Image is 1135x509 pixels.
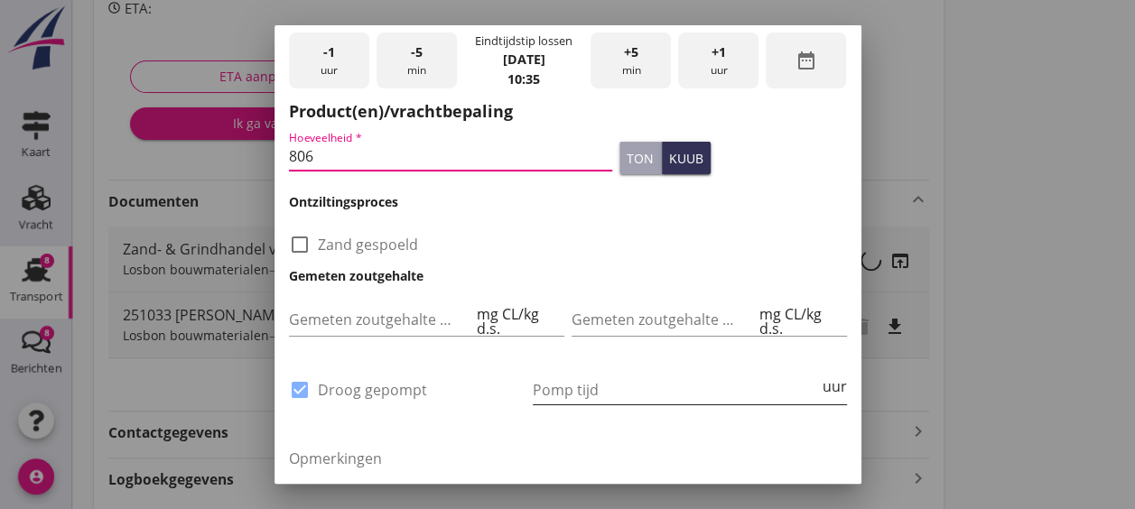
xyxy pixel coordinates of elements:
[669,149,703,168] div: kuub
[627,149,654,168] div: ton
[289,99,847,124] h2: Product(en)/vrachtbepaling
[624,42,638,62] span: +5
[289,142,613,171] input: Hoeveelheid *
[712,42,726,62] span: +1
[507,70,540,88] strong: 10:35
[591,32,671,89] div: min
[475,32,572,50] div: Eindtijdstip lossen
[755,307,846,336] div: mg CL/kg d.s.
[289,305,473,334] input: Gemeten zoutgehalte voorbeun
[819,379,847,393] div: uur
[678,32,758,89] div: uur
[619,142,662,174] button: ton
[795,50,817,71] i: date_range
[289,266,847,285] h3: Gemeten zoutgehalte
[289,32,369,89] div: uur
[318,236,418,254] label: Zand gespoeld
[472,307,563,336] div: mg CL/kg d.s.
[572,305,756,334] input: Gemeten zoutgehalte achterbeun
[502,51,544,68] strong: [DATE]
[377,32,457,89] div: min
[323,42,335,62] span: -1
[411,42,423,62] span: -5
[533,375,819,404] input: Pomp tijd
[662,142,711,174] button: kuub
[318,381,427,399] label: Droog gepompt
[289,192,847,211] h3: Ontziltingsproces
